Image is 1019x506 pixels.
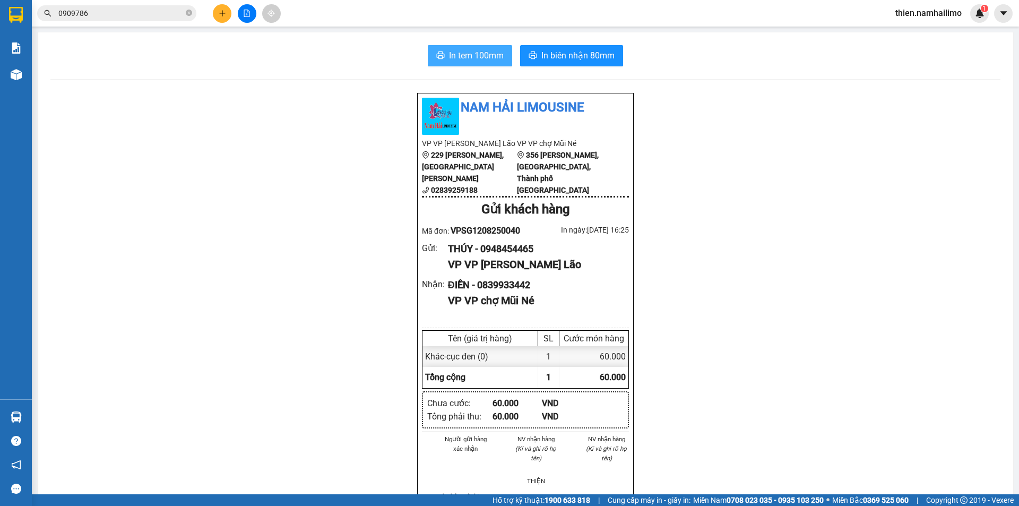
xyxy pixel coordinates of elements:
span: printer [436,51,445,61]
span: copyright [960,496,968,504]
span: | [917,494,918,506]
span: environment [73,71,81,79]
img: solution-icon [11,42,22,54]
span: close-circle [186,8,192,19]
div: Chưa cước : [427,397,493,410]
span: thien.namhailimo [887,6,970,20]
img: logo.jpg [5,5,42,42]
span: VPSG1208250040 [451,226,520,236]
b: 229 [PERSON_NAME], [GEOGRAPHIC_DATA][PERSON_NAME] [422,151,504,183]
li: VP VP chợ Mũi Né [517,138,612,149]
span: Cung cấp máy in - giấy in: [608,494,690,506]
div: VP VP [PERSON_NAME] Lão [448,256,620,273]
span: Tổng cộng [425,372,465,382]
span: In biên nhận 80mm [541,49,615,62]
div: THÚY - 0948454465 [448,242,620,256]
li: THIỆN [514,476,559,486]
button: file-add [238,4,256,23]
div: Cước món hàng [562,333,626,344]
div: VND [542,397,591,410]
span: close-circle [186,10,192,16]
span: ⚪️ [826,498,830,502]
span: 60.000 [600,372,626,382]
span: 1 [546,372,551,382]
span: file-add [243,10,251,17]
div: 60.000 [559,346,628,367]
span: 1 [982,5,986,12]
span: search [44,10,51,17]
strong: 0708 023 035 - 0935 103 250 [727,496,824,504]
div: Tổng phải thu : [427,410,493,423]
span: environment [517,151,524,159]
span: question-circle [11,436,21,446]
input: Tìm tên, số ĐT hoặc mã đơn [58,7,184,19]
div: Gửi : [422,242,448,255]
span: Khác - cục đen (0) [425,351,488,362]
img: logo-vxr [9,7,23,23]
li: Người gửi hàng xác nhận [443,434,488,453]
span: caret-down [999,8,1008,18]
span: plus [219,10,226,17]
li: NV nhận hàng [584,434,629,444]
span: aim [267,10,275,17]
span: phone [422,186,429,194]
li: NV nhận hàng [514,434,559,444]
li: Nam Hải Limousine [422,98,629,118]
button: caret-down [994,4,1013,23]
span: message [11,484,21,494]
img: warehouse-icon [11,411,22,423]
button: aim [262,4,281,23]
div: Tên (giá trị hàng) [425,333,535,344]
div: Gửi khách hàng [422,200,629,220]
span: | [598,494,600,506]
div: 60.000 [493,410,542,423]
span: Miền Nam [693,494,824,506]
li: VP VP [PERSON_NAME] Lão [5,57,73,92]
button: printerIn biên nhận 80mm [520,45,623,66]
i: (Kí và ghi rõ họ tên) [515,445,556,462]
span: notification [11,460,21,470]
button: plus [213,4,231,23]
sup: 1 [981,5,988,12]
span: environment [422,151,429,159]
img: warehouse-icon [11,69,22,80]
img: logo.jpg [422,98,459,135]
div: ĐIỀN - 0839933442 [448,278,620,293]
span: Hỗ trợ kỹ thuật: [493,494,590,506]
b: 02839259188 [431,186,478,194]
div: VP VP chợ Mũi Né [448,293,620,309]
span: In tem 100mm [449,49,504,62]
strong: 1900 633 818 [545,496,590,504]
span: printer [529,51,537,61]
div: VND [542,410,591,423]
strong: 0369 525 060 [863,496,909,504]
div: In ngày: [DATE] 16:25 [525,224,629,236]
div: 1 [538,346,559,367]
i: (Kí và ghi rõ họ tên) [586,445,627,462]
div: 60.000 [493,397,542,410]
div: SL [541,333,556,344]
span: Miền Bắc [832,494,909,506]
b: 356 [PERSON_NAME], [GEOGRAPHIC_DATA], Thành phố [GEOGRAPHIC_DATA] [517,151,599,194]
li: Nam Hải Limousine [5,5,154,45]
button: printerIn tem 100mm [428,45,512,66]
div: Mã đơn: [422,224,525,237]
li: VP VP [PERSON_NAME] Lão [422,138,517,149]
img: icon-new-feature [975,8,985,18]
div: Quy định nhận/gửi hàng : [422,492,629,502]
div: Nhận : [422,278,448,291]
li: VP VP chợ Mũi Né [73,57,141,69]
